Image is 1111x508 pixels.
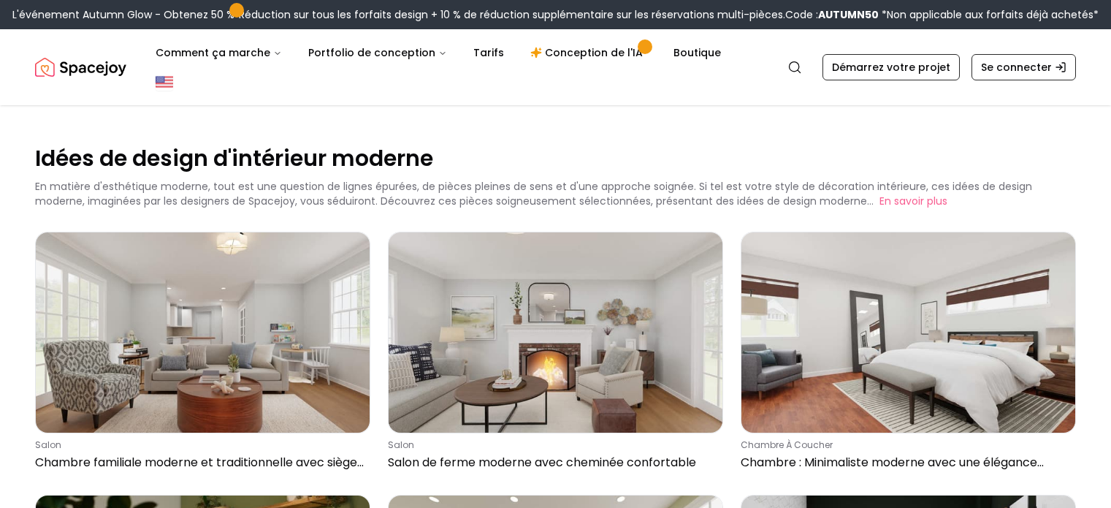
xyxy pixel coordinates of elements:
[741,232,1076,477] a: Chambre : Minimaliste moderne avec une élégance neutrechambre à coucherChambre : Minimaliste mode...
[308,45,435,60] font: Portfolio de conception
[879,194,947,208] button: En savoir plus
[144,38,294,67] button: Comment ça marche
[389,232,722,433] img: Salon de ferme moderne avec cheminée confortable
[35,53,126,82] a: Joie spatiale
[35,439,61,451] font: salon
[144,38,733,67] nav: Principal
[462,38,516,67] a: Tarifs
[35,454,364,488] font: Chambre familiale moderne et traditionnelle avec sièges confortables
[519,38,659,67] a: Conception de l'IA
[473,45,504,60] font: Tarifs
[741,439,833,451] font: chambre à coucher
[297,38,459,67] button: Portfolio de conception
[12,7,234,22] font: L'événement Autumn Glow - Obtenez 50 %
[36,232,370,433] img: Chambre familiale moderne et traditionnelle avec sièges confortables
[741,454,1044,488] font: Chambre : Minimaliste moderne avec une élégance neutre
[156,73,173,91] img: États-Unis
[832,60,950,75] font: Démarrez votre projet
[673,45,721,60] font: Boutique
[35,29,1076,105] nav: Mondial
[239,7,785,22] font: Réduction sur tous les forfaits design + 10 % de réduction supplémentaire sur les réservations mu...
[388,454,696,471] font: Salon de ferme moderne avec cheminée confortable
[35,53,126,82] img: Logo de Spacejoy
[785,7,818,22] font: Code :
[981,60,1052,75] font: Se connecter
[882,7,1099,22] font: *Non applicable aux forfaits déjà achetés*
[822,54,960,80] a: Démarrez votre projet
[971,54,1076,80] a: Se connecter
[35,232,370,477] a: Chambre familiale moderne et traditionnelle avec sièges confortablessalonChambre familiale modern...
[35,179,1032,208] font: En matière d'esthétique moderne, tout est une question de lignes épurées, de pièces pleines de se...
[741,232,1075,433] img: Chambre : Minimaliste moderne avec une élégance neutre
[388,439,414,451] font: salon
[662,38,733,67] a: Boutique
[818,7,879,22] font: AUTUMN50
[388,232,723,477] a: Salon de ferme moderne avec cheminée confortablesalonSalon de ferme moderne avec cheminée confort...
[156,45,270,60] font: Comment ça marche
[545,45,643,60] font: Conception de l'IA
[35,143,433,174] font: Idées de design d'intérieur moderne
